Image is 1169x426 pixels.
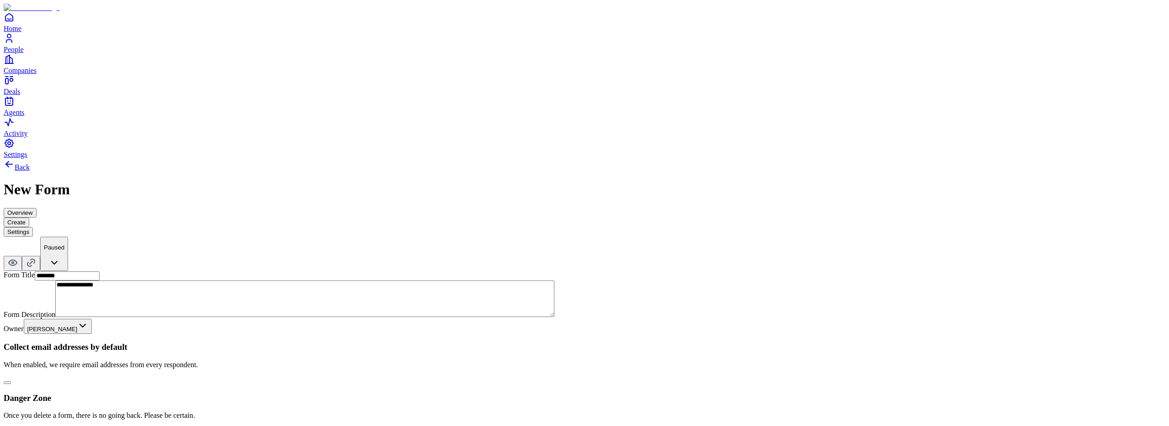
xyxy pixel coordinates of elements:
[4,12,1165,32] a: Home
[4,227,33,237] button: Settings
[4,88,20,95] span: Deals
[4,181,1165,198] h1: New Form
[4,361,1165,369] p: When enabled, we require email addresses from every respondent.
[4,130,27,137] span: Activity
[4,75,1165,95] a: Deals
[4,311,55,318] label: Form Description
[4,117,1165,137] a: Activity
[4,33,1165,53] a: People
[4,96,1165,116] a: Agents
[4,67,37,74] span: Companies
[4,25,21,32] span: Home
[4,46,24,53] span: People
[4,271,35,279] label: Form Title
[4,138,1165,158] a: Settings
[4,151,27,158] span: Settings
[4,393,1165,403] h3: Danger Zone
[4,163,30,171] a: Back
[4,208,37,218] button: Overview
[4,4,60,12] img: Item Brain Logo
[4,342,1165,352] h3: Collect email addresses by default
[4,218,29,227] button: Create
[4,325,24,332] label: Owner
[4,109,24,116] span: Agents
[4,411,1165,420] p: Once you delete a form, there is no going back. Please be certain.
[4,54,1165,74] a: Companies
